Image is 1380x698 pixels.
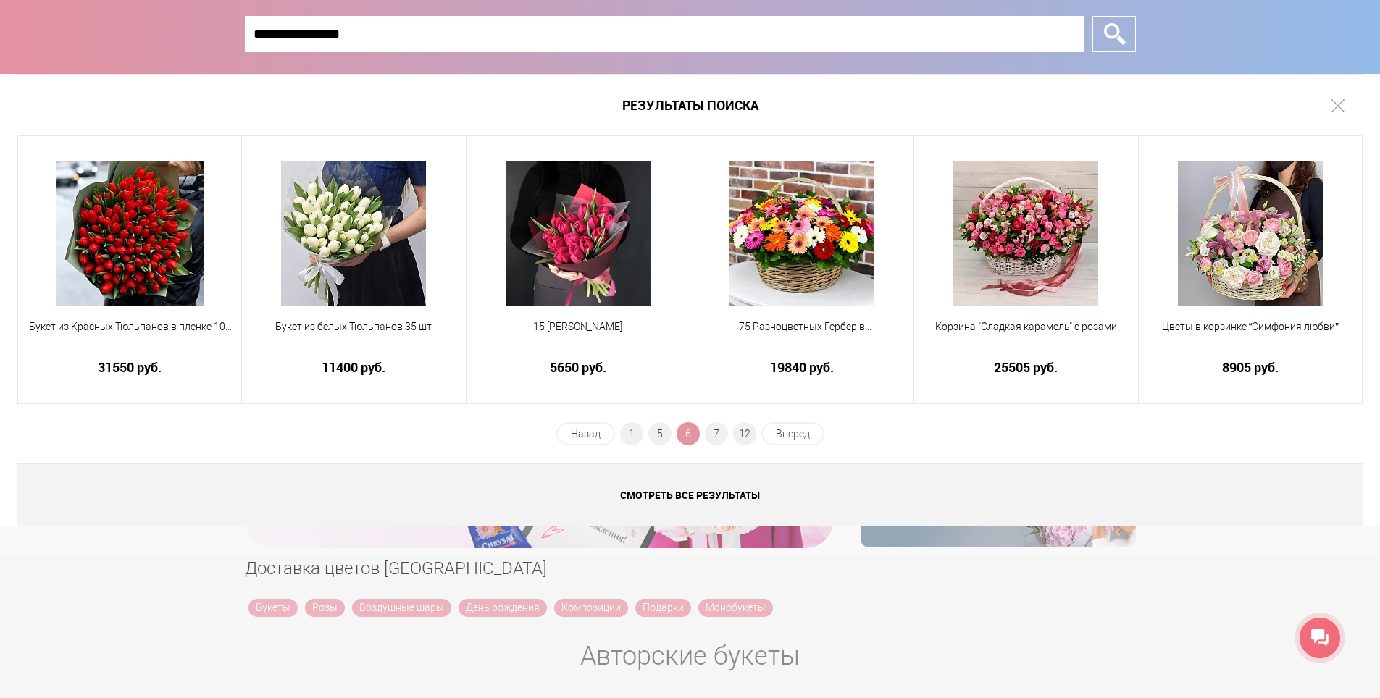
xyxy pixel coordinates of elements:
a: 5 [648,422,672,445]
span: 75 Разноцветных Гербер в [GEOGRAPHIC_DATA] [700,319,904,335]
a: 75 Разноцветных Гербер в [GEOGRAPHIC_DATA] [700,319,904,351]
a: 19840 руб. [700,360,904,375]
img: Цветы в корзинке “Симфония любви” [1178,161,1323,306]
a: Букет из белых Тюльпанов 35 шт [251,319,456,351]
a: 31550 руб. [28,360,232,375]
a: 11400 руб. [251,360,456,375]
img: Букет из белых Тюльпанов 35 шт [281,161,426,306]
a: Корзина "Сладкая карамель" с розами [924,319,1128,351]
span: Цветы в корзинке “Симфония любви” [1148,319,1352,335]
img: Букет из Красных Тюльпанов в пленке 101 шт [56,161,204,306]
a: Цветы в корзинке “Симфония любви” [1148,319,1352,351]
a: 7 [705,422,728,445]
h1: Результаты поиска [17,74,1363,136]
a: 8905 руб. [1148,360,1352,375]
a: Вперед [761,422,824,445]
span: 15 [PERSON_NAME] [476,319,680,335]
a: Назад [556,422,615,445]
img: 75 Разноцветных Гербер в корзине [729,161,874,306]
a: Смотреть все результаты [17,463,1363,526]
span: Смотреть все результаты [620,488,760,505]
a: 5650 руб. [476,360,680,375]
span: Букет из белых Тюльпанов 35 шт [251,319,456,335]
img: 15 Малиновых Тюльпанов [506,161,651,306]
a: 25505 руб. [924,360,1128,375]
a: Букет из Красных Тюльпанов в пленке 101 шт [28,319,232,351]
a: 12 [733,422,756,445]
img: Корзина "Сладкая карамель" с розами [953,161,1098,306]
span: 6 [677,422,700,445]
a: 15 [PERSON_NAME] [476,319,680,351]
span: Корзина "Сладкая карамель" с розами [924,319,1128,335]
a: 1 [620,422,643,445]
span: Букет из Красных Тюльпанов в пленке 101 шт [28,319,232,335]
